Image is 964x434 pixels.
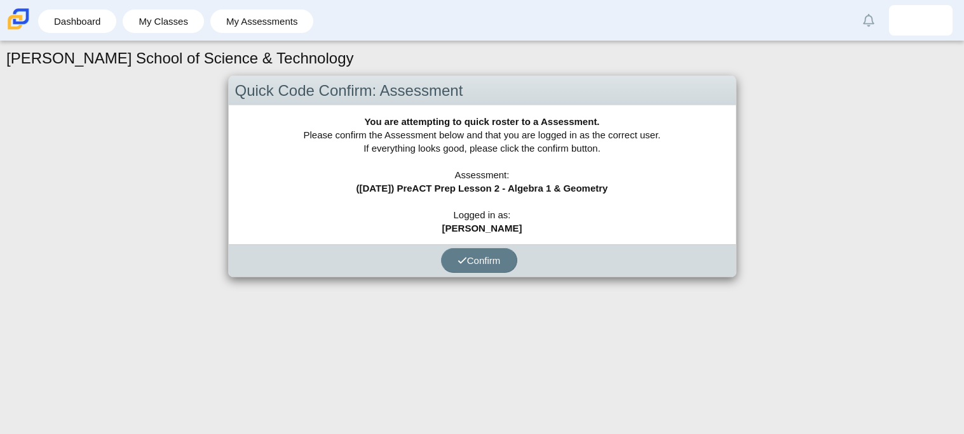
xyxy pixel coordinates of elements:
a: Carmen School of Science & Technology [5,23,32,34]
button: Confirm [441,248,517,273]
div: Please confirm the Assessment below and that you are logged in as the correct user. If everything... [229,105,736,244]
img: Carmen School of Science & Technology [5,6,32,32]
b: ([DATE]) PreACT Prep Lesson 2 - Algebra 1 & Geometry [356,183,608,194]
a: Dashboard [44,10,110,33]
img: melissa.villarreal.LJo4ka [911,10,931,30]
div: Quick Code Confirm: Assessment [229,76,736,106]
h1: [PERSON_NAME] School of Science & Technology [6,48,354,69]
a: melissa.villarreal.LJo4ka [889,5,953,36]
a: Alerts [855,6,883,34]
b: You are attempting to quick roster to a Assessment. [364,116,599,127]
a: My Assessments [217,10,308,33]
a: My Classes [129,10,198,33]
span: Confirm [458,255,501,266]
b: [PERSON_NAME] [442,223,522,233]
